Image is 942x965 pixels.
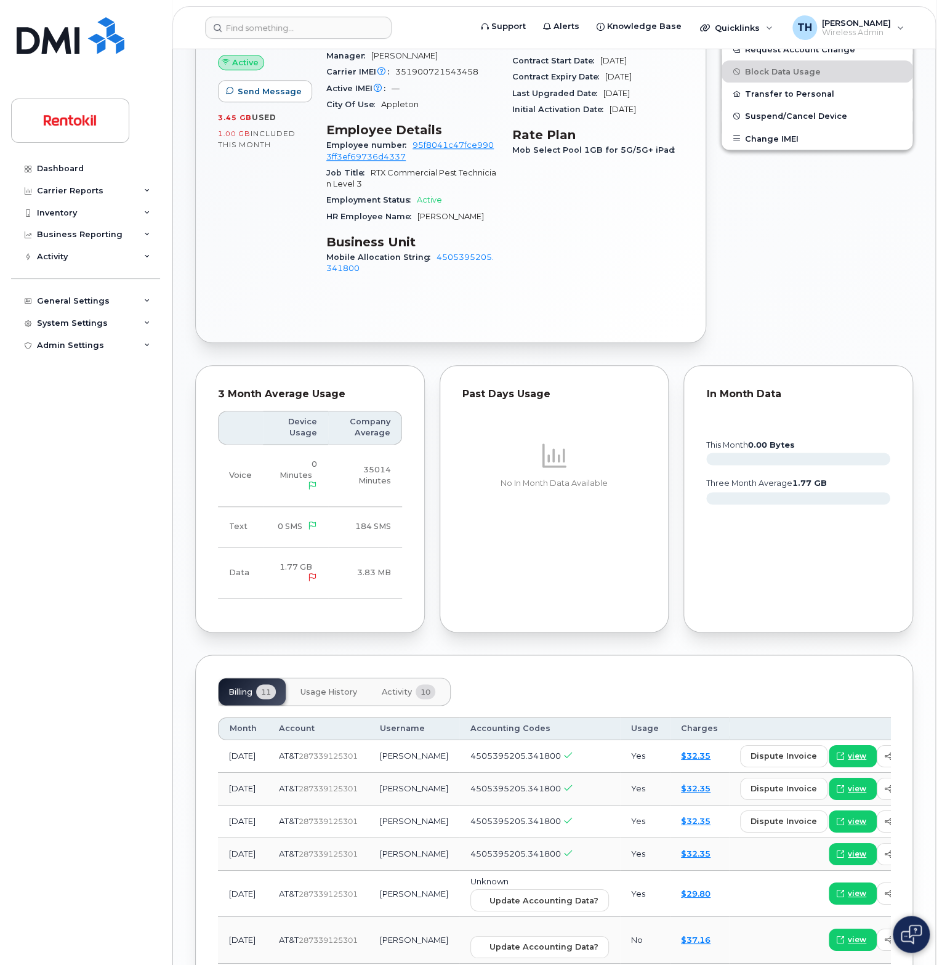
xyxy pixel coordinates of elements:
[681,934,711,944] a: $37.16
[326,212,417,221] span: HR Employee Name
[369,772,459,805] td: [PERSON_NAME]
[326,100,381,109] span: City Of Use
[512,72,605,81] span: Contract Expiry Date
[534,14,588,39] a: Alerts
[740,777,827,799] button: dispute invoice
[371,51,438,60] span: [PERSON_NAME]
[848,815,866,826] span: view
[822,28,891,38] span: Wireless Admin
[512,56,600,65] span: Contract Start Date
[369,838,459,870] td: [PERSON_NAME]
[326,235,497,249] h3: Business Unit
[326,140,413,150] span: Employee number
[328,445,401,507] td: 35014 Minutes
[620,838,670,870] td: Yes
[218,129,251,138] span: 1.00 GB
[554,20,579,33] span: Alerts
[740,745,827,767] button: dispute invoice
[382,687,412,696] span: Activity
[299,935,358,944] span: 287339125301
[218,838,268,870] td: [DATE]
[470,889,609,911] button: Update Accounting Data?
[278,522,302,531] span: 0 SMS
[797,20,812,35] span: TH
[751,749,817,761] span: dispute invoice
[369,740,459,772] td: [PERSON_NAME]
[681,848,711,858] a: $32.35
[512,89,603,98] span: Last Upgraded Date
[252,113,276,122] span: used
[263,411,328,445] th: Device Usage
[848,783,866,794] span: view
[299,783,358,793] span: 287339125301
[470,876,509,886] span: Unknown
[715,23,760,33] span: Quicklinks
[459,717,620,739] th: Accounting Codes
[600,56,627,65] span: [DATE]
[706,440,795,450] text: this month
[470,750,561,760] span: 4505395205.341800
[470,848,561,858] span: 4505395205.341800
[279,934,299,944] span: AT&T
[491,20,526,33] span: Support
[610,105,636,114] span: [DATE]
[512,127,683,142] h3: Rate Plan
[416,684,435,699] span: 10
[218,870,268,917] td: [DATE]
[326,140,494,161] a: 95f8041c47fce9903ff3ef69736d4337
[620,772,670,805] td: Yes
[706,478,827,488] text: three month average
[829,842,877,865] a: view
[326,84,392,93] span: Active IMEI
[670,717,729,739] th: Charges
[299,816,358,825] span: 287339125301
[218,805,268,838] td: [DATE]
[326,168,496,188] span: RTX Commercial Pest Technician Level 3
[472,14,534,39] a: Support
[369,717,459,739] th: Username
[369,805,459,838] td: [PERSON_NAME]
[829,777,877,799] a: view
[205,17,392,39] input: Find something...
[829,882,877,904] a: view
[280,562,312,571] span: 1.77 GB
[681,783,711,793] a: $32.35
[392,84,400,93] span: —
[462,388,646,400] div: Past Days Usage
[512,105,610,114] span: Initial Activation Date
[620,870,670,917] td: Yes
[620,916,670,963] td: No
[218,129,296,149] span: included this month
[300,687,357,696] span: Usage History
[901,924,922,944] img: Open chat
[326,67,395,76] span: Carrier IMEI
[706,388,890,400] div: In Month Data
[722,60,912,83] button: Block Data Usage
[740,810,827,832] button: dispute invoice
[829,745,877,767] a: view
[326,168,371,177] span: Job Title
[268,717,369,739] th: Account
[218,445,263,507] td: Voice
[218,507,263,547] td: Text
[681,815,711,825] a: $32.35
[326,123,497,137] h3: Employee Details
[218,717,268,739] th: Month
[512,145,681,155] span: Mob Select Pool 1GB for 5G/5G+ iPad
[848,848,866,859] span: view
[691,15,781,40] div: Quicklinks
[279,815,299,825] span: AT&T
[326,195,417,204] span: Employment Status
[299,889,358,898] span: 287339125301
[489,894,598,906] span: Update Accounting Data?
[470,815,561,825] span: 4505395205.341800
[620,717,670,739] th: Usage
[829,928,877,950] a: view
[238,86,302,97] span: Send Message
[620,805,670,838] td: Yes
[218,113,252,122] span: 3.45 GB
[470,935,609,958] button: Update Accounting Data?
[232,57,259,68] span: Active
[218,547,263,599] td: Data
[822,18,891,28] span: [PERSON_NAME]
